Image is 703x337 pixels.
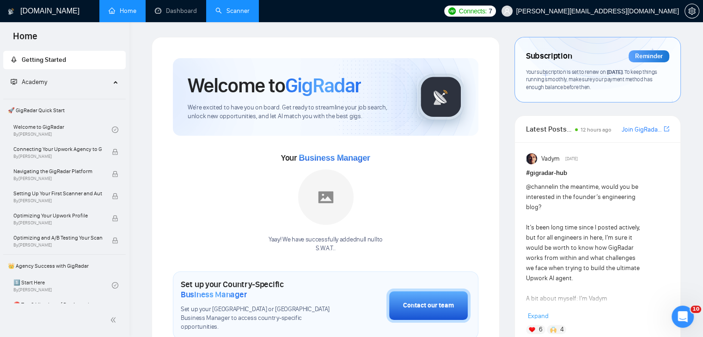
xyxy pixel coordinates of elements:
[685,4,699,18] button: setting
[664,125,669,132] span: export
[4,257,125,275] span: 👑 Agency Success with GigRadar
[581,126,611,133] span: 12 hours ago
[13,233,102,242] span: Optimizing and A/B Testing Your Scanner for Better Results
[489,6,492,16] span: 7
[109,7,136,15] a: homeHome
[685,7,699,15] span: setting
[526,123,572,135] span: Latest Posts from the GigRadar Community
[11,78,17,85] span: fund-projection-screen
[215,7,250,15] a: searchScanner
[11,56,17,63] span: rocket
[112,193,118,199] span: lock
[112,149,118,155] span: lock
[285,73,361,98] span: GigRadar
[188,103,403,121] span: We're excited to have you on board. Get ready to streamline your job search, unlock new opportuni...
[110,315,119,325] span: double-left
[541,154,559,164] span: Vadym
[112,171,118,177] span: lock
[22,78,47,86] span: Academy
[622,125,662,135] a: Join GigRadar Slack Community
[269,244,383,253] p: S.W.A.T. .
[112,215,118,222] span: lock
[459,6,487,16] span: Connects:
[560,325,563,334] span: 4
[13,242,102,248] span: By [PERSON_NAME]
[298,169,354,225] img: placeholder.png
[22,56,66,64] span: Getting Started
[664,125,669,133] a: export
[526,68,657,90] span: Your subscription is set to renew on . To keep things running smoothly, make sure your payment me...
[526,153,538,164] img: Vadym
[299,153,370,162] span: Business Manager
[181,305,340,331] span: Set up your [GEOGRAPHIC_DATA] or [GEOGRAPHIC_DATA] Business Manager to access country-specific op...
[526,168,669,178] h1: # gigradar-hub
[4,101,125,120] span: 🚀 GigRadar Quick Start
[112,237,118,244] span: lock
[13,189,102,198] span: Setting Up Your First Scanner and Auto-Bidder
[13,120,112,140] a: Welcome to GigRadarBy[PERSON_NAME]
[529,326,535,333] img: ❤️
[112,126,118,133] span: check-circle
[3,51,126,69] li: Getting Started
[11,78,47,86] span: Academy
[181,289,247,300] span: Business Manager
[685,7,699,15] a: setting
[188,73,361,98] h1: Welcome to
[13,211,102,220] span: Optimizing Your Upwork Profile
[112,282,118,289] span: check-circle
[13,220,102,226] span: By [PERSON_NAME]
[607,68,623,75] span: [DATE]
[13,275,112,295] a: 1️⃣ Start HereBy[PERSON_NAME]
[13,198,102,204] span: By [PERSON_NAME]
[13,144,102,154] span: Connecting Your Upwork Agency to GigRadar
[526,183,553,191] span: @channel
[8,4,14,19] img: logo
[448,7,456,15] img: upwork-logo.png
[526,48,572,64] span: Subscription
[504,8,510,14] span: user
[629,50,669,62] div: Reminder
[386,289,471,323] button: Contact our team
[403,301,454,311] div: Contact our team
[418,74,464,120] img: gigradar-logo.png
[691,306,701,313] span: 10
[550,326,556,333] img: 🙌
[13,167,102,176] span: Navigating the GigRadar Platform
[155,7,197,15] a: dashboardDashboard
[528,312,549,320] span: Expand
[13,176,102,181] span: By [PERSON_NAME]
[539,325,543,334] span: 6
[281,153,370,163] span: Your
[6,30,45,49] span: Home
[672,306,694,328] iframe: Intercom live chat
[181,279,340,300] h1: Set up your Country-Specific
[269,235,383,253] div: Yaay! We have successfully added null null to
[13,154,102,159] span: By [PERSON_NAME]
[565,155,578,163] span: [DATE]
[13,300,102,309] span: ⛔ Top 3 Mistakes of Pro Agencies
